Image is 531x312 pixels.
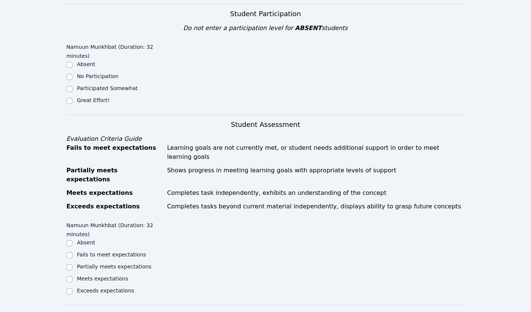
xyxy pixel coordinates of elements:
div: Meets expectations [66,188,162,197]
label: Absent [77,61,95,67]
label: Participated Somewhat [77,85,138,91]
span: ABSENT [295,24,322,32]
label: Meets expectations [77,276,128,282]
label: Fails to meet expectations [77,252,146,258]
div: Learning goals are not currently met, or student needs additional support in order to meet learni... [167,143,465,161]
label: Partially meets expectations [77,264,152,270]
label: Great Effort! [77,97,110,103]
label: Absent [77,240,95,246]
legend: Namuun Munkhbat (Duration: 32 minutes) [66,40,166,60]
div: Shows progress in meeting learning goals with appropriate levels of support [167,166,465,184]
legend: Namuun Munkhbat (Duration: 32 minutes) [66,219,166,239]
h3: Student Assessment [66,119,465,130]
div: Completes tasks beyond current material independently, displays ability to grasp future concepts [167,202,465,211]
div: Completes task independently, exhibits an understanding of the concept [167,188,465,197]
div: Exceeds expectations [66,202,162,211]
h3: Student Participation [66,9,465,19]
div: Partially meets expectations [66,166,162,184]
div: Fails to meet expectations [66,143,162,161]
div: Do not enter a participation level for students [66,24,465,33]
label: No Participation [77,73,119,79]
label: Exceeds expectations [77,288,134,294]
div: Evaluation Criteria Guide [66,134,465,143]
